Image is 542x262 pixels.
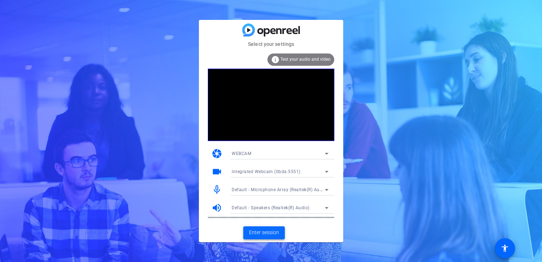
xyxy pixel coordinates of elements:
span: Default - Speakers (Realtek(R) Audio) [232,205,310,210]
img: blue-gradient.svg [242,23,300,36]
mat-icon: volume_up [211,202,222,213]
span: WEBCAM [232,151,251,156]
mat-icon: mic_none [211,184,222,195]
mat-icon: info [271,55,280,64]
mat-icon: videocam [211,166,222,177]
span: Enter session [249,229,279,236]
mat-card-subtitle: Select your settings [199,40,343,48]
span: Test your audio and video [280,57,331,62]
mat-icon: camera [211,148,222,159]
span: Default - Microphone Array (Realtek(R) Audio) [232,186,328,192]
span: Integrated Webcam (0bda:5551) [232,169,301,174]
button: Enter session [243,226,285,239]
mat-icon: accessibility [501,244,509,253]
